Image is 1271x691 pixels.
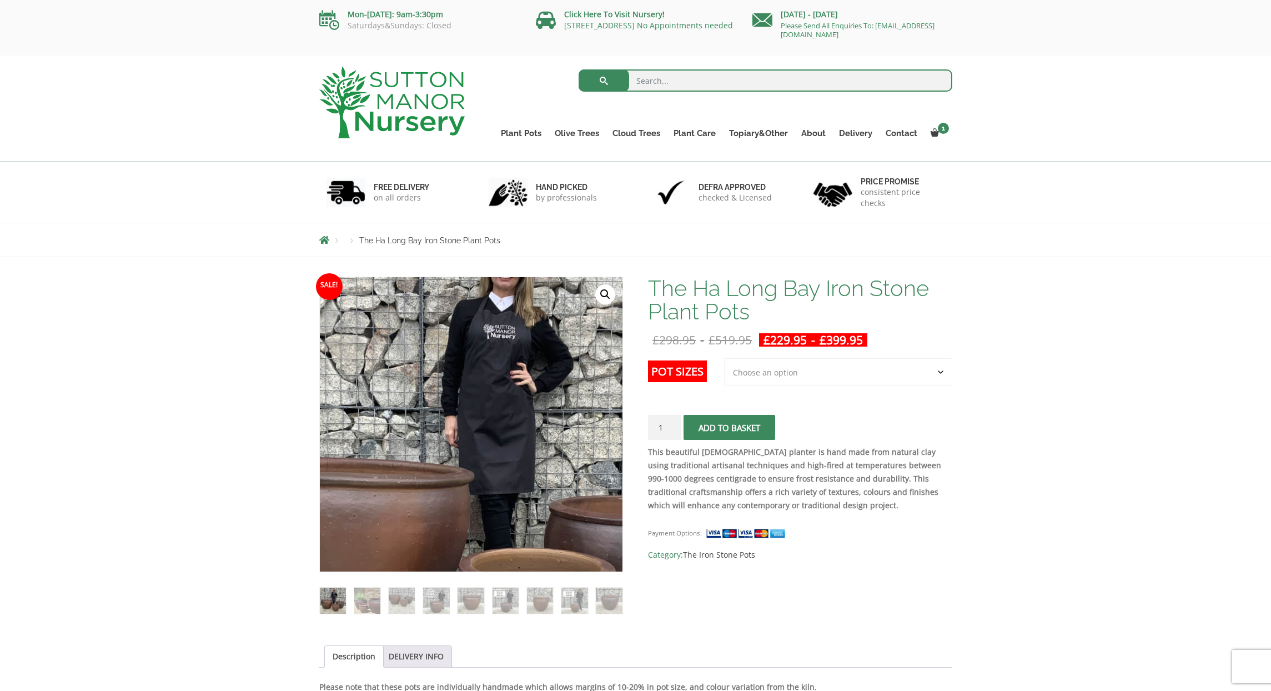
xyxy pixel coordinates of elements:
span: £ [820,332,826,348]
p: on all orders [374,192,429,203]
strong: This beautiful [DEMOGRAPHIC_DATA] planter is hand made from natural clay using traditional artisa... [648,447,941,510]
span: The Ha Long Bay Iron Stone Plant Pots [359,236,500,245]
img: payment supported [706,528,789,539]
img: The Ha Long Bay Iron Stone Plant Pots - Image 4 [423,588,449,614]
img: The Ha Long Bay Iron Stone Plant Pots - Image 9 [596,588,622,614]
h6: FREE DELIVERY [374,182,429,192]
a: Contact [879,126,924,141]
h6: Defra approved [699,182,772,192]
img: The Ha Long Bay Iron Stone Plant Pots - Image 2 [354,588,380,614]
a: About [795,126,832,141]
a: Olive Trees [548,126,606,141]
img: The Ha Long Bay Iron Stone Plant Pots - Image 3 [389,588,415,614]
small: Payment Options: [648,529,702,537]
button: Add to basket [684,415,775,440]
h6: Price promise [861,177,945,187]
a: Plant Care [667,126,722,141]
a: DELIVERY INFO [389,646,444,667]
a: Please Send All Enquiries To: [EMAIL_ADDRESS][DOMAIN_NAME] [781,21,935,39]
img: 3.jpg [651,178,690,207]
span: £ [709,332,715,348]
p: Saturdays&Sundays: Closed [319,21,519,30]
ins: - [759,333,867,347]
p: consistent price checks [861,187,945,209]
a: Cloud Trees [606,126,667,141]
img: The Ha Long Bay Iron Stone Plant Pots - Image 7 [527,588,553,614]
img: The Ha Long Bay Iron Stone Plant Pots - Image 8 [561,588,587,614]
h1: The Ha Long Bay Iron Stone Plant Pots [648,277,952,323]
a: Topiary&Other [722,126,795,141]
a: Click Here To Visit Nursery! [564,9,665,19]
img: The Ha Long Bay Iron Stone Plant Pots [320,588,346,614]
a: Description [333,646,375,667]
img: 2.jpg [489,178,528,207]
del: - [648,333,756,347]
nav: Breadcrumbs [319,236,952,244]
p: by professionals [536,192,597,203]
img: The Ha Long Bay Iron Stone Plant Pots - Image 5 [458,588,484,614]
input: Product quantity [648,415,681,440]
bdi: 229.95 [763,332,807,348]
p: Mon-[DATE]: 9am-3:30pm [319,8,519,21]
label: Pot Sizes [648,360,707,382]
a: View full-screen image gallery [595,284,615,304]
span: Category: [648,548,952,562]
span: Sale! [316,273,343,300]
a: 1 [924,126,952,141]
input: Search... [579,69,952,92]
img: 1.jpg [326,178,365,207]
a: [STREET_ADDRESS] No Appointments needed [564,20,733,31]
bdi: 519.95 [709,332,752,348]
img: 4.jpg [813,176,852,209]
bdi: 399.95 [820,332,863,348]
img: logo [319,67,465,138]
img: The Ha Long Bay Iron Stone Plant Pots - Image 6 [493,588,519,614]
span: 1 [938,123,949,134]
a: Plant Pots [494,126,548,141]
a: Delivery [832,126,879,141]
span: £ [763,332,770,348]
a: The Iron Stone Pots [683,549,755,560]
h6: hand picked [536,182,597,192]
p: [DATE] - [DATE] [752,8,952,21]
bdi: 298.95 [652,332,696,348]
span: £ [652,332,659,348]
p: checked & Licensed [699,192,772,203]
